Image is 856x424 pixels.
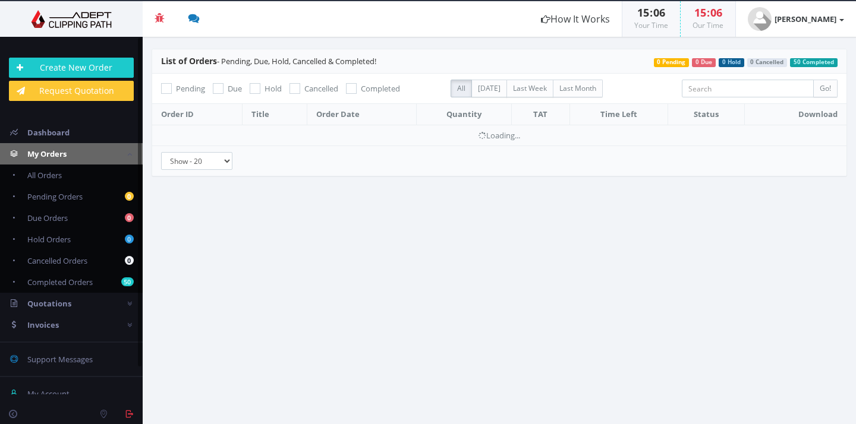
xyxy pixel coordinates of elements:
input: Search [682,80,814,97]
span: Invoices [27,319,59,330]
span: : [706,5,710,20]
span: Dashboard [27,127,70,138]
span: 15 [637,5,649,20]
span: List of Orders [161,55,217,67]
label: [DATE] [471,80,507,97]
b: 0 [125,192,134,201]
span: Quotations [27,298,71,309]
span: Support Messages [27,354,93,365]
th: Title [243,104,307,125]
span: 0 Due [692,58,716,67]
span: Hold Orders [27,234,71,245]
span: 06 [710,5,722,20]
span: Due [228,83,242,94]
label: Last Month [553,80,603,97]
span: 15 [694,5,706,20]
span: 06 [653,5,665,20]
th: TAT [511,104,569,125]
span: 0 Hold [719,58,744,67]
td: Loading... [152,125,846,145]
span: : [649,5,653,20]
th: Time Left [569,104,668,125]
span: All Orders [27,170,62,181]
span: Cancelled Orders [27,255,87,266]
th: Status [668,104,745,125]
label: All [451,80,472,97]
span: 0 Pending [654,58,690,67]
span: Pending Orders [27,191,83,202]
b: 0 [125,235,134,243]
a: Create New Order [9,58,134,78]
th: Order ID [152,104,243,125]
a: How It Works [529,1,622,37]
label: Last Week [506,80,553,97]
th: Download [745,104,846,125]
strong: [PERSON_NAME] [775,14,836,24]
span: Pending [176,83,205,94]
span: Cancelled [304,83,338,94]
span: - Pending, Due, Hold, Cancelled & Completed! [161,56,376,67]
span: Completed Orders [27,277,93,287]
span: Due Orders [27,213,68,223]
th: Order Date [307,104,417,125]
b: 50 [121,277,134,286]
span: My Account [27,388,70,399]
b: 0 [125,256,134,265]
b: 0 [125,213,134,222]
span: My Orders [27,148,67,159]
span: Hold [265,83,282,94]
span: Quantity [446,109,481,119]
span: Completed [361,83,400,94]
input: Go! [813,80,838,97]
img: user_default.jpg [748,7,772,31]
span: 50 Completed [790,58,838,67]
a: [PERSON_NAME] [736,1,856,37]
small: Our Time [693,20,723,30]
small: Your Time [634,20,668,30]
img: Adept Graphics [9,10,134,28]
span: 0 Cancelled [747,58,788,67]
a: Request Quotation [9,81,134,101]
